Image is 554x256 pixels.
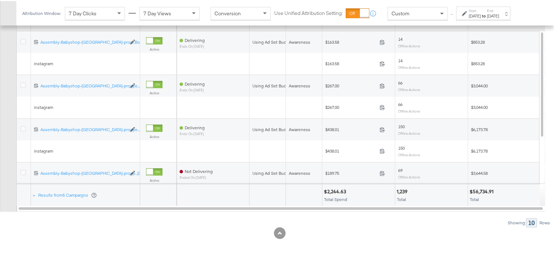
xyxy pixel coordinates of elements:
div: Results from5 Campaigns [32,183,98,205]
div: Attribution Window: [22,10,61,15]
div: $2,244.63 [324,187,348,194]
sub: ends on [DATE] [180,131,205,135]
span: 150 [398,144,405,150]
sub: Offline Actions [398,151,420,156]
label: End: [487,7,499,12]
span: $853.28 [471,60,485,65]
label: Active [146,133,162,138]
label: Active [146,46,162,51]
div: 1,239 [397,187,410,194]
div: Using Ad Set Budget [252,82,293,88]
span: 150 [398,123,405,128]
div: 10 [526,217,537,226]
sub: Offline Actions [398,86,420,91]
span: 66 [398,79,402,84]
span: 69 [398,166,402,172]
div: [DATE] [469,12,481,18]
span: Total Spend [324,196,347,201]
span: 14 [398,57,402,62]
span: ↑ [448,12,455,15]
span: $267.00 [325,82,377,87]
span: Total [470,196,479,201]
label: Use Unified Attribution Setting: [274,9,343,16]
sub: Offline Actions [398,64,420,68]
span: $6,173.78 [471,147,488,153]
span: 7 Day Views [144,9,171,16]
span: Awareness [289,82,310,87]
span: $3,644.58 [471,169,488,175]
span: Awareness [289,126,310,131]
a: Assembly-Babyshop-[GEOGRAPHIC_DATA]-prosp...[DEMOGRAPHIC_DATA] [40,169,126,176]
sub: Offline Actions [398,174,420,178]
div: Showing: [507,219,526,224]
span: Awareness [289,169,310,175]
span: Conversion [215,9,241,16]
div: Assembly-Babyshop-[GEOGRAPHIC_DATA]-prospe...-Static-[GEOGRAPHIC_DATA] [40,126,126,131]
span: $189.75 [325,169,377,175]
span: 66 [398,101,402,106]
sub: Offline Actions [398,108,420,112]
a: Assembly-Babyshop-[GEOGRAPHIC_DATA]-prospe...ion-Static [40,82,126,88]
label: Active [146,177,162,182]
span: Not Delivering [185,168,213,173]
span: $853.28 [471,38,485,44]
span: instagram [34,103,53,109]
span: $3,044.00 [471,82,488,87]
div: Using Ad Set Budget [252,169,293,175]
strong: to [481,12,487,17]
span: Delivering [185,80,205,86]
sub: ends on [DATE] [180,87,205,91]
span: instagram [34,60,53,65]
span: $438.01 [325,126,377,131]
span: 14 [398,35,402,41]
span: $163.58 [325,38,377,44]
span: $438.01 [325,147,377,153]
div: Results from 5 Campaigns [38,191,97,197]
span: Total [397,196,406,201]
a: Assembly-Babyshop-[GEOGRAPHIC_DATA]-pros...Boy-Moment [40,38,126,44]
span: $3,044.00 [471,103,488,109]
div: Using Ad Set Budget [252,38,293,44]
span: Awareness [289,38,310,44]
div: Using Ad Set Budget [252,126,293,131]
span: instagram [34,147,53,153]
div: $56,734.91 [469,187,496,194]
sub: Offline Actions [398,130,420,134]
label: Active [146,90,162,94]
sub: ends on [DATE] [180,43,205,47]
a: Assembly-Babyshop-[GEOGRAPHIC_DATA]-prospe...-Static-[GEOGRAPHIC_DATA] [40,126,126,132]
span: Delivering [185,36,205,42]
span: 7 Day Clicks [69,9,97,16]
span: Delivering [185,124,205,129]
label: Start: [469,7,481,12]
span: $6,173.78 [471,126,488,131]
sub: Offline Actions [398,43,420,47]
div: Rows [539,219,550,224]
span: Custom [392,9,409,16]
sub: ended on [DATE] [180,174,213,178]
span: $163.58 [325,60,377,65]
span: $267.00 [325,103,377,109]
div: [DATE] [487,12,499,18]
